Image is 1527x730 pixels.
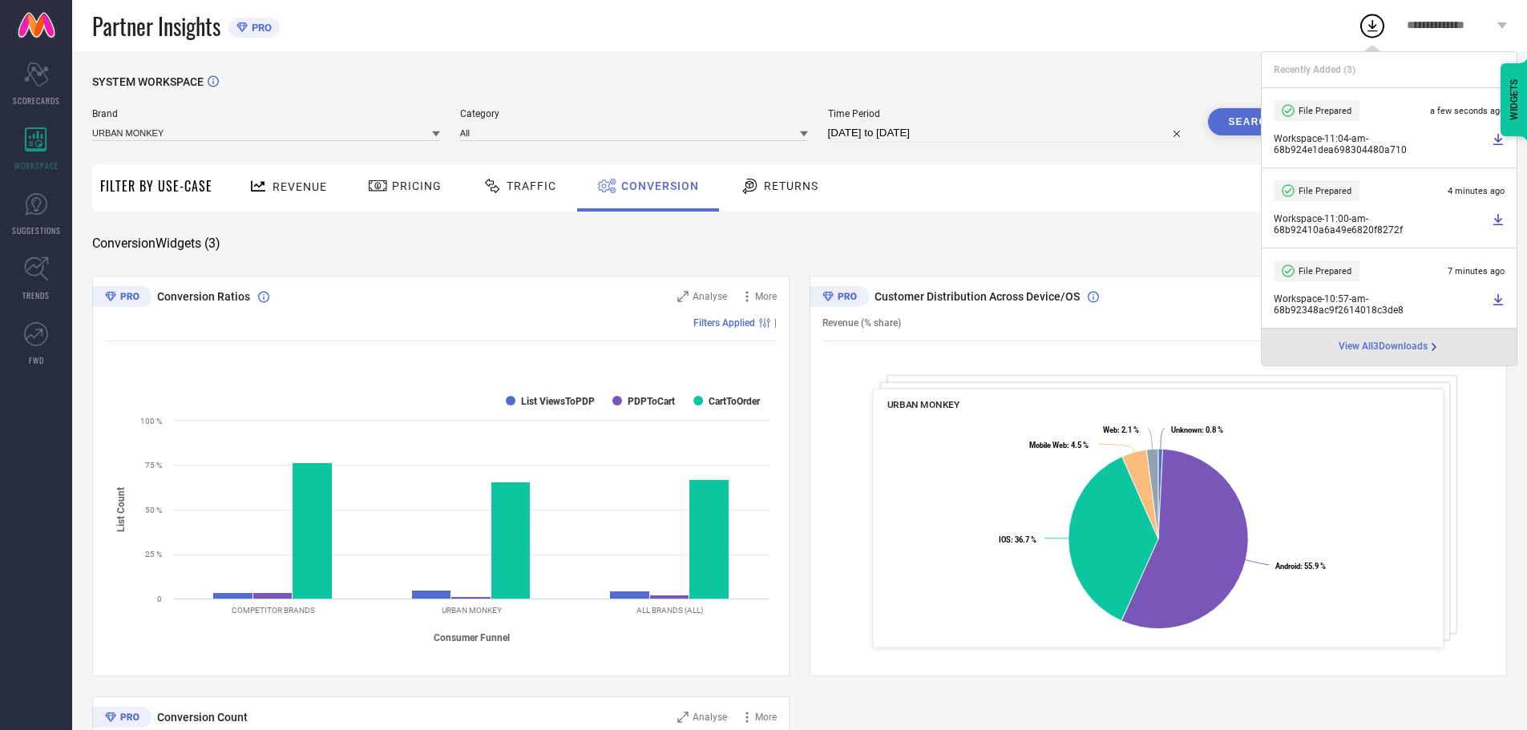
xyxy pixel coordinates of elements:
[875,290,1080,303] span: Customer Distribution Across Device/OS
[1274,213,1488,236] span: Workspace - 11:00-am - 68b92410a6a49e6820f8272f
[1448,266,1505,276] span: 7 minutes ago
[677,712,689,723] svg: Zoom
[1103,425,1117,434] tspan: Web
[1492,213,1505,236] a: Download
[157,290,250,303] span: Conversion Ratios
[145,506,162,514] text: 50 %
[12,224,61,236] span: SUGGESTIONS
[1208,108,1295,135] button: Search
[92,75,204,88] span: SYSTEM WORKSPACE
[822,317,901,329] span: Revenue (% share)
[1492,133,1505,155] a: Download
[1171,425,1223,434] text: : 0.8 %
[1029,441,1089,450] text: : 4.5 %
[434,632,510,643] tspan: Consumer Funnel
[636,606,703,615] text: ALL BRANDS (ALL)
[1430,106,1505,116] span: a few seconds ago
[1274,293,1488,316] span: Workspace - 10:57-am - 68b92348ac9f2614018c3de8
[507,179,556,192] span: Traffic
[157,711,248,724] span: Conversion Count
[1492,293,1505,316] a: Download
[13,95,60,107] span: SCORECARDS
[828,108,1189,119] span: Time Period
[273,180,327,193] span: Revenue
[764,179,818,192] span: Returns
[810,286,869,310] div: Premium
[140,417,162,425] text: 100 %
[1274,133,1488,155] span: Workspace - 11:04-am - 68b924e1dea698304480a710
[1299,266,1351,276] span: File Prepared
[1274,64,1355,75] span: Recently Added ( 3 )
[1299,186,1351,196] span: File Prepared
[248,22,272,34] span: PRO
[157,595,162,603] text: 0
[29,354,44,366] span: FWD
[709,396,761,407] text: CartToOrder
[628,396,675,407] text: PDPToCart
[521,396,595,407] text: List ViewsToPDP
[999,535,1036,544] text: : 36.7 %
[392,179,442,192] span: Pricing
[999,535,1011,544] tspan: IOS
[1275,562,1300,571] tspan: Android
[92,10,220,42] span: Partner Insights
[693,317,755,329] span: Filters Applied
[92,236,220,252] span: Conversion Widgets ( 3 )
[828,123,1189,143] input: Select time period
[621,179,699,192] span: Conversion
[677,291,689,302] svg: Zoom
[22,289,50,301] span: TRENDS
[442,606,502,615] text: URBAN MONKEY
[774,317,777,329] span: |
[100,176,212,196] span: Filter By Use-Case
[1339,341,1440,353] div: Open download page
[145,461,162,470] text: 75 %
[115,487,127,532] tspan: List Count
[1358,11,1387,40] div: Open download list
[1275,562,1326,571] text: : 55.9 %
[693,291,727,302] span: Analyse
[693,712,727,723] span: Analyse
[1171,425,1202,434] tspan: Unknown
[755,291,777,302] span: More
[1103,425,1139,434] text: : 2.1 %
[460,108,808,119] span: Category
[14,159,59,171] span: WORKSPACE
[1339,341,1428,353] span: View All 3 Downloads
[92,108,440,119] span: Brand
[755,712,777,723] span: More
[1339,341,1440,353] a: View All3Downloads
[145,550,162,559] text: 25 %
[1029,441,1067,450] tspan: Mobile Web
[887,399,960,410] span: URBAN MONKEY
[1448,186,1505,196] span: 4 minutes ago
[232,606,315,615] text: COMPETITOR BRANDS
[1299,106,1351,116] span: File Prepared
[92,286,151,310] div: Premium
